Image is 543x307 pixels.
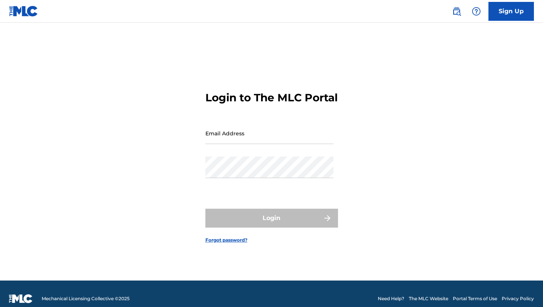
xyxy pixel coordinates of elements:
[502,295,534,302] a: Privacy Policy
[9,294,33,303] img: logo
[9,6,38,17] img: MLC Logo
[452,7,461,16] img: search
[42,295,130,302] span: Mechanical Licensing Collective © 2025
[205,237,247,243] a: Forgot password?
[205,91,338,104] h3: Login to The MLC Portal
[453,295,497,302] a: Portal Terms of Use
[378,295,404,302] a: Need Help?
[472,7,481,16] img: help
[469,4,484,19] div: Help
[449,4,464,19] a: Public Search
[488,2,534,21] a: Sign Up
[409,295,448,302] a: The MLC Website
